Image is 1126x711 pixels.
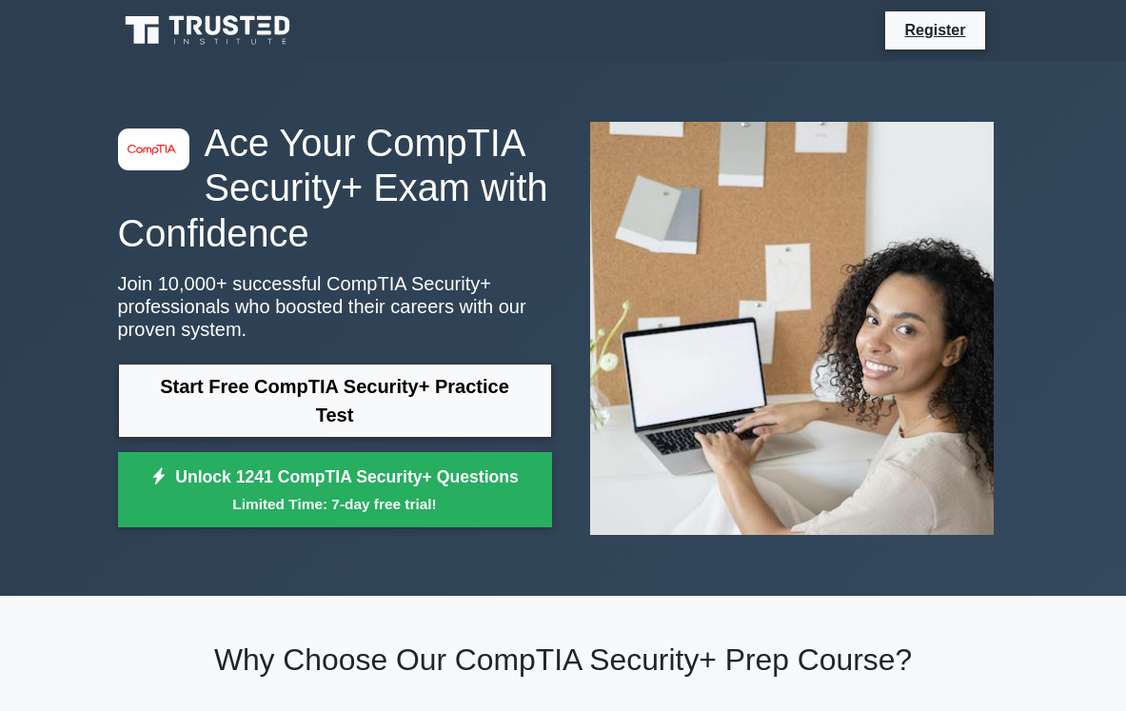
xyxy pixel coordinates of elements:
[118,364,552,438] a: Start Free CompTIA Security+ Practice Test
[118,642,1009,678] h2: Why Choose Our CompTIA Security+ Prep Course?
[118,272,552,341] p: Join 10,000+ successful CompTIA Security+ professionals who boosted their careers with our proven...
[142,493,528,515] small: Limited Time: 7-day free trial!
[118,452,552,528] a: Unlock 1241 CompTIA Security+ QuestionsLimited Time: 7-day free trial!
[118,121,552,257] h1: Ace Your CompTIA Security+ Exam with Confidence
[893,18,977,42] a: Register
